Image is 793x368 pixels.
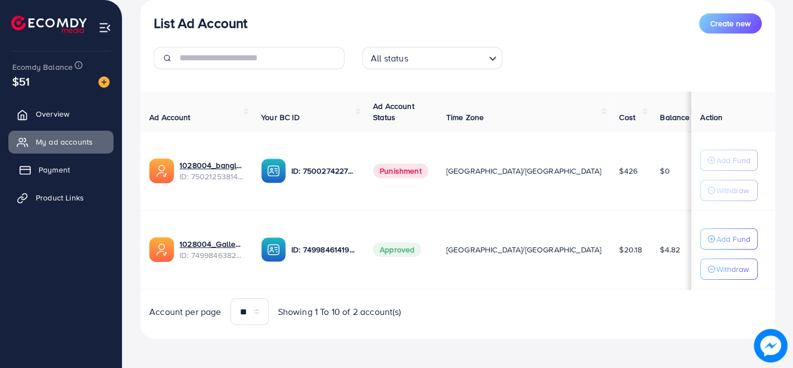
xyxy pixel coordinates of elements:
[373,242,421,257] span: Approved
[36,108,69,120] span: Overview
[36,136,93,147] span: My ad accounts
[11,16,87,33] img: logo
[261,237,286,262] img: ic-ba-acc.ded83a64.svg
[291,164,355,178] p: ID: 7500274227174621192
[180,250,243,261] span: ID: 7499846382296285185
[39,164,70,175] span: Payment
[660,165,669,176] span: $0
[98,77,110,88] img: image
[619,244,642,255] span: $20.18
[261,159,286,183] img: ic-ba-acc.ded83a64.svg
[700,112,723,123] span: Action
[8,187,114,209] a: Product Links
[716,262,749,276] p: Withdraw
[98,21,111,34] img: menu
[700,259,758,280] button: Withdraw
[369,50,410,66] span: All status
[700,180,758,201] button: Withdraw
[180,171,243,182] span: ID: 7502125381466603538
[12,73,30,89] span: $51
[149,159,174,183] img: ic-ads-acc.e4c84228.svg
[660,244,680,255] span: $4.82
[412,48,484,66] input: Search for option
[700,228,758,250] button: Add Fund
[446,165,602,176] span: [GEOGRAPHIC_DATA]/[GEOGRAPHIC_DATA]
[149,305,221,318] span: Account per page
[12,61,73,73] span: Ecomdy Balance
[716,232,750,246] p: Add Fund
[700,150,758,171] button: Add Fund
[36,192,84,203] span: Product Links
[710,18,750,29] span: Create new
[757,332,784,359] img: image
[291,243,355,256] p: ID: 7499846141904224272
[619,165,638,176] span: $426
[446,244,602,255] span: [GEOGRAPHIC_DATA]/[GEOGRAPHIC_DATA]
[716,154,750,167] p: Add Fund
[8,131,114,153] a: My ad accounts
[716,184,749,197] p: Withdraw
[619,112,635,123] span: Cost
[180,160,243,171] a: 1028004_bangles_1746724847065
[278,305,402,318] span: Showing 1 To 10 of 2 account(s)
[8,103,114,125] a: Overview
[373,101,414,123] span: Ad Account Status
[373,164,428,178] span: Punishment
[660,112,690,123] span: Balance
[154,15,247,31] h3: List Ad Account
[8,159,114,181] a: Payment
[180,160,243,183] div: <span class='underline'>1028004_bangles_1746724847065</span></br>7502125381466603538
[180,238,243,261] div: <span class='underline'>1028004_Gallery Mart_1746194059580</span></br>7499846382296285185
[149,112,191,123] span: Ad Account
[149,237,174,262] img: ic-ads-acc.e4c84228.svg
[699,13,762,34] button: Create new
[362,47,502,69] div: Search for option
[180,238,243,250] a: 1028004_Gallery Mart_1746194059580
[261,112,300,123] span: Your BC ID
[446,112,484,123] span: Time Zone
